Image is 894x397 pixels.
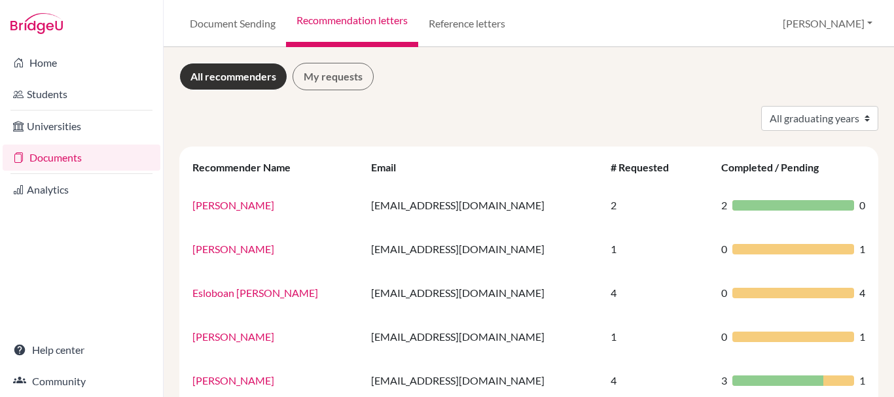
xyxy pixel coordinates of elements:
[777,11,878,36] button: [PERSON_NAME]
[363,271,603,315] td: [EMAIL_ADDRESS][DOMAIN_NAME]
[293,63,374,90] a: My requests
[192,286,318,299] a: Esloboan [PERSON_NAME]
[603,183,713,227] td: 2
[721,373,727,388] span: 3
[10,13,63,34] img: Bridge-U
[192,330,274,343] a: [PERSON_NAME]
[192,199,274,211] a: [PERSON_NAME]
[3,145,160,171] a: Documents
[363,183,603,227] td: [EMAIL_ADDRESS][DOMAIN_NAME]
[192,161,304,173] div: Recommender Name
[859,329,865,345] span: 1
[611,161,682,173] div: # Requested
[192,243,274,255] a: [PERSON_NAME]
[859,285,865,301] span: 4
[3,113,160,139] a: Universities
[3,337,160,363] a: Help center
[603,271,713,315] td: 4
[721,161,832,173] div: Completed / Pending
[603,315,713,358] td: 1
[721,241,727,257] span: 0
[3,368,160,394] a: Community
[859,241,865,257] span: 1
[3,81,160,107] a: Students
[363,227,603,271] td: [EMAIL_ADDRESS][DOMAIN_NAME]
[603,227,713,271] td: 1
[179,63,287,90] a: All recommenders
[859,373,865,388] span: 1
[721,329,727,345] span: 0
[3,50,160,76] a: Home
[859,198,865,213] span: 0
[3,177,160,203] a: Analytics
[192,374,274,387] a: [PERSON_NAME]
[721,198,727,213] span: 2
[363,315,603,358] td: [EMAIL_ADDRESS][DOMAIN_NAME]
[371,161,409,173] div: Email
[721,285,727,301] span: 0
